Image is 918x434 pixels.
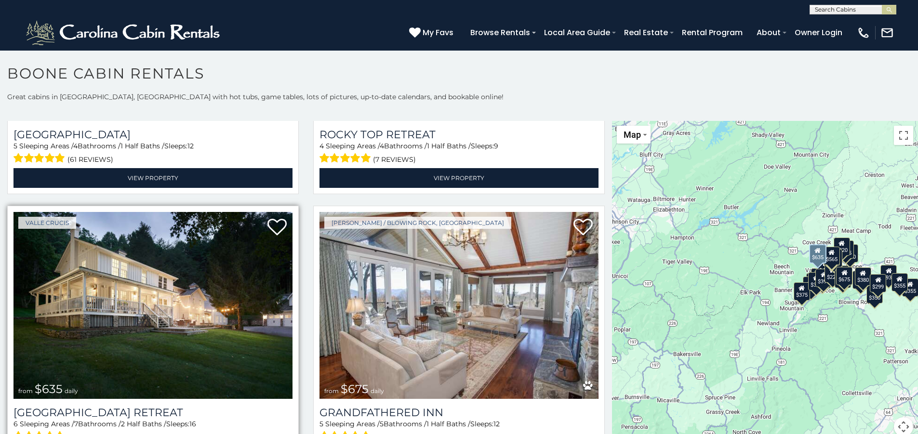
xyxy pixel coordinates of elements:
span: 7 [74,420,78,428]
span: (7 reviews) [373,153,416,166]
span: (61 reviews) [67,153,113,166]
img: Grandfathered Inn [319,212,599,399]
span: 5 [319,420,323,428]
div: $410 [817,258,834,276]
a: My Favs [409,26,456,39]
div: $299 [870,274,887,292]
span: 4 [73,142,78,150]
a: Valley Farmhouse Retreat from $635 daily [13,212,293,399]
div: $225 [825,264,841,283]
div: $320 [834,237,850,255]
a: Browse Rentals [466,24,535,41]
span: 5 [13,142,17,150]
div: $695 [852,270,869,289]
a: About [752,24,785,41]
div: $675 [837,266,853,285]
span: My Favs [423,26,453,39]
div: $350 [867,285,883,303]
h3: Wilderness Lodge [13,128,293,141]
a: Add to favorites [267,218,287,238]
span: 1 Half Baths / [426,420,470,428]
div: $255 [838,240,854,259]
a: Owner Login [790,24,847,41]
div: $349 [826,249,842,267]
span: 1 Half Baths / [120,142,164,150]
span: 1 Half Baths / [427,142,471,150]
span: 2 Half Baths / [121,420,166,428]
div: $565 [824,247,840,265]
span: 5 [380,420,384,428]
button: Toggle fullscreen view [894,126,913,145]
img: Valley Farmhouse Retreat [13,212,293,399]
span: 16 [189,420,196,428]
div: $380 [855,267,871,285]
div: $330 [803,276,819,295]
a: View Property [13,168,293,188]
span: $635 [35,382,63,396]
span: daily [371,387,384,395]
a: View Property [319,168,599,188]
div: $395 [816,268,832,287]
img: phone-regular-white.png [857,26,870,39]
div: $930 [881,264,897,283]
span: from [324,387,339,395]
img: White-1-2.png [24,18,224,47]
a: [PERSON_NAME] / Blowing Rock, [GEOGRAPHIC_DATA] [324,217,511,229]
div: $425 [824,248,840,266]
span: 4 [380,142,384,150]
span: 6 [13,420,18,428]
div: $395 [836,265,852,283]
div: $250 [842,244,858,263]
div: $315 [835,269,851,288]
a: Add to favorites [573,218,593,238]
a: Local Area Guide [539,24,615,41]
button: Change map style [617,126,651,144]
a: [GEOGRAPHIC_DATA] Retreat [13,406,293,419]
span: 12 [187,142,194,150]
div: Sleeping Areas / Bathrooms / Sleeps: [319,141,599,166]
span: from [18,387,33,395]
a: Grandfathered Inn [319,406,599,419]
a: Rocky Top Retreat [319,128,599,141]
a: [GEOGRAPHIC_DATA] [13,128,293,141]
div: $635 [809,244,826,263]
img: mail-regular-white.png [880,26,894,39]
a: Real Estate [619,24,673,41]
a: Rental Program [677,24,747,41]
div: Sleeping Areas / Bathrooms / Sleeps: [13,141,293,166]
span: Map [624,130,641,140]
div: $400 [812,268,828,287]
h3: Valley Farmhouse Retreat [13,406,293,419]
span: 4 [319,142,324,150]
a: Valle Crucis [18,217,76,229]
div: $355 [891,273,908,291]
a: Grandfathered Inn from $675 daily [319,212,599,399]
span: 9 [494,142,498,150]
div: $375 [794,282,810,301]
span: 12 [493,420,500,428]
div: $325 [808,272,825,290]
span: $675 [341,382,369,396]
span: daily [65,387,78,395]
